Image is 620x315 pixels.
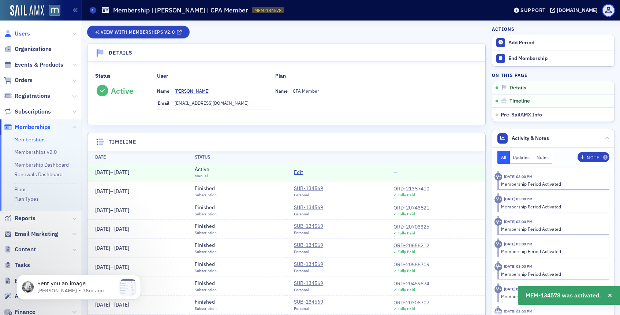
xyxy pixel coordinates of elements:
div: Activity [494,263,502,271]
div: Fully Paid [397,307,415,311]
div: Active [195,166,209,173]
div: Finished [195,260,217,268]
a: Renewals Dashboard [14,171,63,178]
span: Reports [15,214,36,222]
span: [DATE] [114,226,129,232]
span: – [95,188,129,194]
h1: Membership | [PERSON_NAME] | CPA Member [113,6,248,15]
div: Membership Period Activated [501,271,605,277]
a: SUB-134569 [294,222,323,230]
a: Tasks [4,261,30,269]
div: Subscription [195,268,217,274]
span: [DATE] [95,226,110,232]
span: [DATE] [95,245,110,251]
div: Add Period [508,40,611,46]
div: Membership Period Activated [501,293,605,300]
a: Membership Dashboard [14,162,69,168]
div: Personal [294,192,323,198]
span: MEM-134578 was activated. [526,291,601,300]
a: Organizations [4,45,52,53]
a: ORD-20306707 [393,299,429,307]
div: Plan [275,72,286,80]
span: [DATE] [95,169,110,175]
div: ORD-20658212 [393,242,429,249]
a: ORD-20588709 [393,261,429,268]
div: Personal [294,211,323,217]
div: Subscription [195,306,217,312]
span: Pre-SailAMX Info [501,111,542,118]
div: Manual [195,173,209,179]
a: Users [4,30,30,38]
span: Subscriptions [15,108,51,116]
div: Activity [494,240,502,248]
span: [DATE] [95,188,110,194]
div: Activity [494,196,502,203]
a: SUB-134569 [294,185,323,192]
span: Profile [602,4,615,17]
span: — [393,169,397,175]
a: Content [4,245,36,253]
a: SUB-134569 [294,241,323,249]
span: Orders [15,76,33,84]
dd: CPA Member [293,85,334,97]
a: Email Marketing [4,230,58,238]
div: Membership Period Activated [501,203,605,210]
img: SailAMX [10,5,44,17]
span: Edit [294,168,303,176]
span: View with Memberships v2.0 [101,30,175,34]
time: 8/11/2024 03:00 PM [504,241,533,247]
div: Subscription [195,211,217,217]
div: Membership Period Activated [501,226,605,232]
a: Events & Products [4,61,63,69]
a: Orders [4,76,33,84]
div: SUB-134569 [294,298,323,306]
time: 5/11/2024 03:00 PM [504,309,533,314]
div: [PERSON_NAME] [175,88,210,94]
div: Membership Period Activated [501,248,605,255]
iframe: Intercom notifications message [5,260,152,311]
button: Add Period [492,35,615,51]
div: Activity [494,285,502,293]
div: Personal [294,249,323,255]
span: Email [158,100,169,106]
time: 11/11/2024 03:00 PM [504,174,533,179]
span: Memberships [15,123,51,131]
span: Timeline [509,98,530,104]
span: Name [157,88,169,94]
div: [DOMAIN_NAME] [557,7,598,14]
span: – [95,207,129,214]
a: View Homepage [44,5,60,17]
a: SUB-134569 [294,279,323,287]
button: Notes [533,151,552,164]
span: Organizations [15,45,52,53]
div: ORD-20459574 [393,280,429,288]
a: Memberships [14,136,46,143]
span: [DATE] [95,207,110,214]
a: ORD-21357410 [393,185,429,193]
button: All [497,151,510,164]
h4: Timeline [109,138,136,146]
a: ORD-20703325 [393,223,429,231]
span: [DATE] [114,207,129,214]
span: MEM-134578 [254,7,281,14]
span: Details [509,85,526,91]
a: Subscriptions [4,108,51,116]
a: Plans [14,186,27,193]
a: Automations [4,292,49,300]
div: Fully Paid [397,212,415,216]
span: – [95,169,129,175]
a: Plan Types [14,196,39,202]
button: End Membership [492,51,615,66]
div: Subscription [195,230,217,236]
div: Fully Paid [397,268,415,273]
div: Active [111,86,134,96]
time: 9/11/2024 03:00 PM [504,219,533,224]
span: Email Marketing [15,230,58,238]
a: SUB-134569 [294,260,323,268]
a: Memberships v2.0 [14,149,57,155]
h4: Details [109,49,133,57]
